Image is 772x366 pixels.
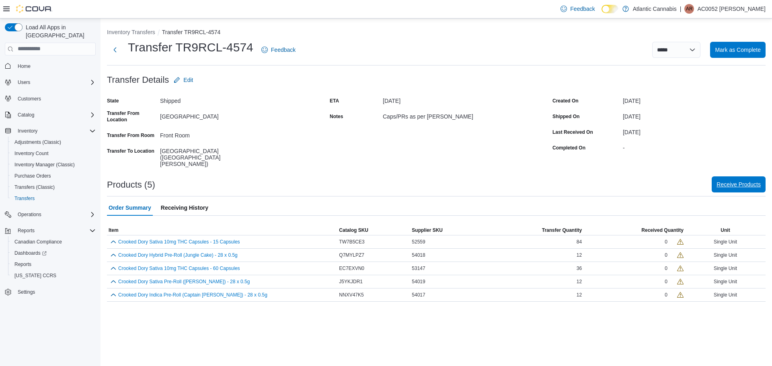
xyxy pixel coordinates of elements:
a: Home [14,61,34,71]
div: [DATE] [623,126,766,135]
span: Washington CCRS [11,271,96,280]
button: Settings [2,286,99,298]
span: 36 [577,265,582,272]
div: AC0052 Rice Tanita [684,4,694,14]
a: Transfers (Classic) [11,182,58,192]
span: Transfers [11,194,96,203]
span: Feedback [570,5,595,13]
button: Crooked Dory Sativa 10mg THC Capsules - 15 Capsules [118,239,240,245]
a: Purchase Orders [11,171,54,181]
span: Transfers [14,195,35,202]
span: Home [14,61,96,71]
span: NNXV47K5 [339,292,363,298]
span: Dashboards [14,250,47,256]
div: 0 [665,265,667,272]
span: Edit [183,76,193,84]
label: Transfer From Location [107,110,157,123]
div: Single Unit [685,290,766,300]
button: Inventory Count [8,148,99,159]
button: Received Quantity [583,225,685,235]
span: 54019 [412,278,425,285]
div: 0 [665,239,667,245]
button: Supplier SKU [410,225,487,235]
a: Canadian Compliance [11,237,65,247]
button: Crooked Dory Sativa Pre-Roll ([PERSON_NAME]) - 28 x 0.5g [118,279,250,284]
span: J5YKJDR1 [339,278,363,285]
div: Single Unit [685,277,766,286]
span: 84 [577,239,582,245]
span: Reports [14,261,31,268]
span: Reports [18,227,35,234]
div: 0 [665,278,667,285]
span: Inventory Manager (Classic) [11,160,96,170]
nav: An example of EuiBreadcrumbs [107,28,766,38]
label: Transfer From Room [107,132,154,139]
span: Feedback [271,46,296,54]
label: Shipped On [552,113,579,120]
p: Atlantic Cannabis [633,4,677,14]
div: Single Unit [685,237,766,247]
span: 12 [577,292,582,298]
button: Transfers (Classic) [8,182,99,193]
a: Settings [14,287,38,297]
label: Created On [552,98,579,104]
span: Customers [14,94,96,104]
div: Caps/PRs as per [PERSON_NAME] [383,110,491,120]
a: Transfers [11,194,38,203]
span: Reports [14,226,96,235]
button: Customers [2,93,99,104]
span: 52559 [412,239,425,245]
a: Feedback [258,42,299,58]
span: Order Summary [109,200,151,216]
span: Catalog [18,112,34,118]
span: Settings [14,287,96,297]
span: Transfers (Classic) [11,182,96,192]
span: Operations [18,211,41,218]
a: [US_STATE] CCRS [11,271,60,280]
button: Crooked Dory Sativa 10mg THC Capsules - 60 Capsules [118,266,240,271]
span: Transfers (Classic) [14,184,55,190]
button: Next [107,42,123,58]
input: Dark Mode [602,5,618,13]
h3: Products (5) [107,180,155,190]
span: Inventory Manager (Classic) [14,162,75,168]
button: Item [107,225,337,235]
button: Transfers [8,193,99,204]
div: [GEOGRAPHIC_DATA] ([GEOGRAPHIC_DATA][PERSON_NAME]) [160,145,268,167]
label: Last Received On [552,129,593,135]
span: Dark Mode [602,13,602,14]
div: [DATE] [623,110,766,120]
div: Shipped [160,94,268,104]
span: 12 [577,252,582,258]
button: Canadian Compliance [8,236,99,247]
label: Transfer To Location [107,148,154,154]
div: - [623,141,766,151]
span: Home [18,63,31,70]
span: Adjustments (Classic) [11,137,96,147]
span: Transfer Quantity [542,227,582,233]
img: Cova [16,5,52,13]
span: Users [18,79,30,86]
button: Unit [685,225,766,235]
button: Inventory Transfers [107,29,155,35]
button: Crooked Dory Indica Pre-Roll (Captain [PERSON_NAME]) - 28 x 0.5g [118,292,267,298]
span: Catalog SKU [339,227,368,233]
button: Reports [2,225,99,236]
div: [GEOGRAPHIC_DATA] [160,110,268,120]
a: Feedback [557,1,598,17]
span: Purchase Orders [11,171,96,181]
button: Users [2,77,99,88]
button: [US_STATE] CCRS [8,270,99,281]
button: Operations [14,210,45,219]
button: Home [2,60,99,72]
span: Receiving History [161,200,208,216]
button: Transfer Quantity [487,225,583,235]
button: Users [14,78,33,87]
span: Canadian Compliance [14,239,62,245]
span: Received Quantity [641,227,684,233]
div: Single Unit [685,250,766,260]
a: Inventory Count [11,149,52,158]
span: Supplier SKU [412,227,443,233]
div: Front Room [160,129,268,139]
h1: Transfer TR9RCL-4574 [128,39,253,55]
